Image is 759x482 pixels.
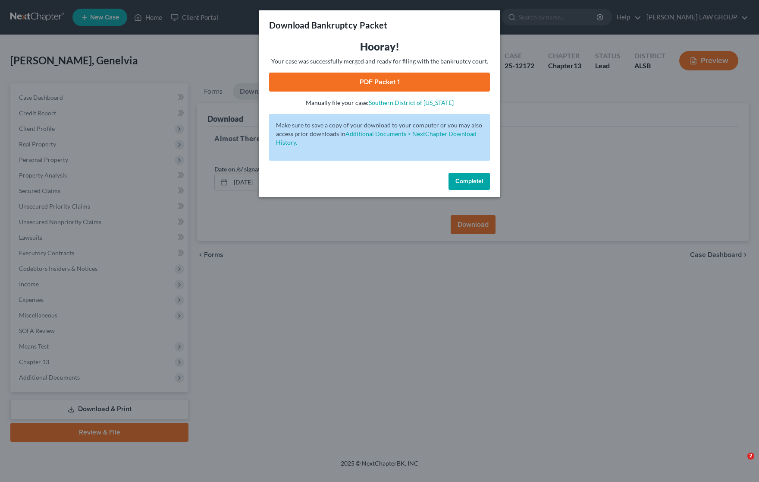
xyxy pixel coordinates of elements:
[269,98,490,107] p: Manually file your case:
[269,40,490,54] h3: Hooray!
[455,178,483,185] span: Complete!
[730,453,750,473] iframe: Intercom live chat
[747,453,754,460] span: 2
[448,173,490,190] button: Complete!
[269,73,490,92] a: PDF Packet 1
[269,19,387,31] h3: Download Bankruptcy Packet
[269,57,490,66] p: Your case was successfully merged and ready for filing with the bankruptcy court.
[276,130,477,146] a: Additional Documents > NextChapter Download History.
[276,121,483,147] p: Make sure to save a copy of your download to your computer or you may also access prior downloads in
[369,99,454,106] a: Southern District of [US_STATE]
